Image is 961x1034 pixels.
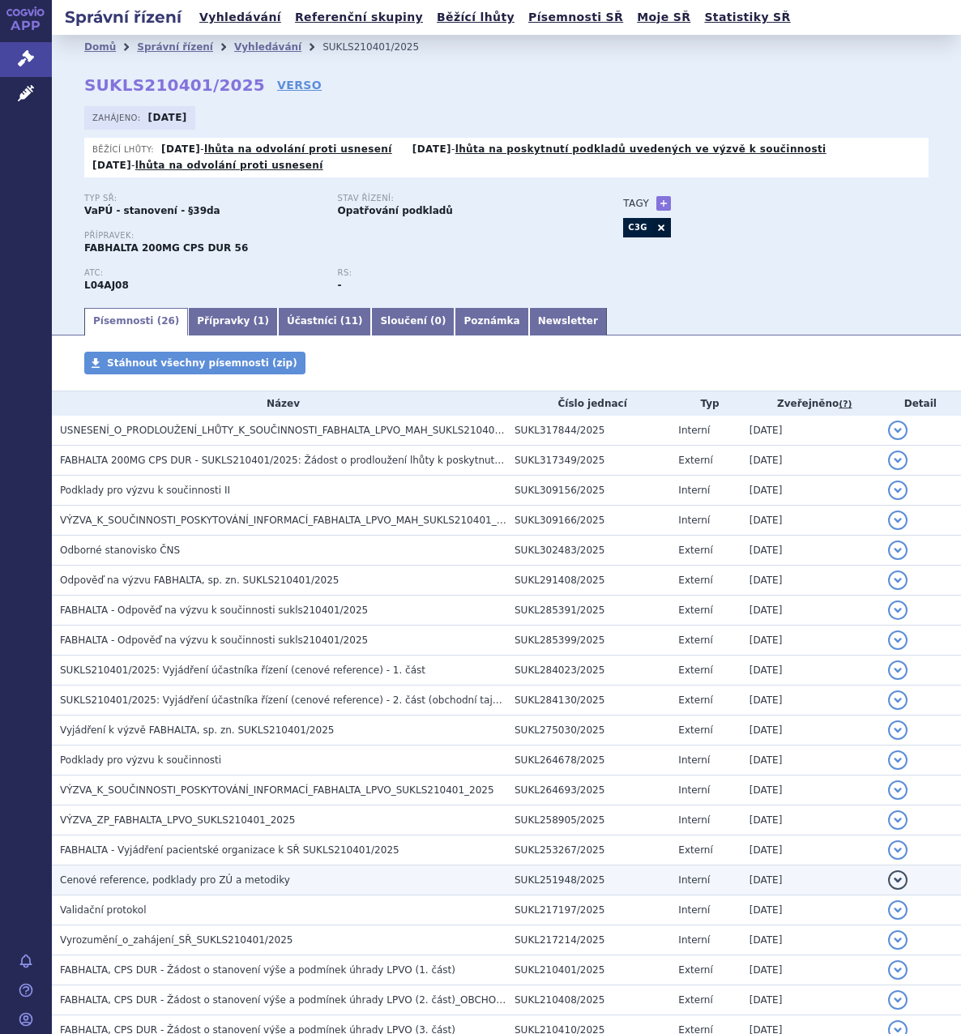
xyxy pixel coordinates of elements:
span: Interní [678,874,710,886]
td: SUKL291408/2025 [506,566,670,596]
td: [DATE] [741,446,880,476]
span: 0 [435,315,442,327]
button: detail [888,780,908,800]
span: FABHALTA - Odpověď na výzvu k součinnosti sukls210401/2025 [60,605,368,616]
strong: - [338,280,342,291]
td: SUKL210401/2025 [506,955,670,985]
span: Cenové reference, podklady pro ZÚ a metodiky [60,874,290,886]
button: detail [888,750,908,770]
a: Sloučení (0) [371,308,455,335]
span: FABHALTA, CPS DUR - Žádost o stanovení výše a podmínek úhrady LPVO (1. část) [60,964,455,976]
span: Externí [678,605,712,616]
td: [DATE] [741,626,880,656]
strong: [DATE] [412,143,451,155]
a: Písemnosti (26) [84,308,188,335]
button: detail [888,840,908,860]
td: SUKL217214/2025 [506,925,670,955]
td: [DATE] [741,835,880,865]
p: - [161,143,392,156]
span: Externí [678,575,712,586]
a: Poznámka [455,308,528,335]
span: Vyrozumění_o_zahájení_SŘ_SUKLS210401/2025 [60,934,293,946]
span: SUKLS210401/2025: Vyjádření účastníka řízení (cenové reference) - 1. část [60,664,425,676]
a: Běžící lhůty [432,6,519,28]
a: Písemnosti SŘ [523,6,628,28]
span: 1 [258,315,264,327]
td: [DATE] [741,536,880,566]
span: USNESENÍ_O_PRODLOUŽENÍ_LHŮTY_K_SOUČINNOSTI_FABHALTA_LPVO_MAH_SUKLS210401_2025 [60,425,531,436]
span: Podklady pro výzvu k součinnosti II [60,485,230,496]
p: ATC: [84,268,322,278]
span: FABHALTA - Vyjádření pacientské organizace k SŘ SUKLS210401/2025 [60,844,399,856]
td: [DATE] [741,895,880,925]
td: [DATE] [741,686,880,716]
p: Přípravek: [84,231,591,241]
p: Typ SŘ: [84,194,322,203]
p: - [412,143,826,156]
button: detail [888,421,908,440]
td: [DATE] [741,596,880,626]
span: Externí [678,634,712,646]
td: [DATE] [741,476,880,506]
a: Referenční skupiny [290,6,428,28]
span: Interní [678,814,710,826]
th: Název [52,391,506,416]
span: Běžící lhůty: [92,143,157,156]
span: VÝZVA_ZP_FABHALTA_LPVO_SUKLS210401_2025 [60,814,295,826]
span: Odborné stanovisko ČNS [60,545,180,556]
span: Validační protokol [60,904,147,916]
span: FABHALTA - Odpověď na výzvu k součinnosti sukls210401/2025 [60,634,368,646]
strong: [DATE] [161,143,200,155]
button: detail [888,810,908,830]
td: [DATE] [741,805,880,835]
span: Externí [678,664,712,676]
td: [DATE] [741,955,880,985]
button: detail [888,930,908,950]
span: VÝZVA_K_SOUČINNOSTI_POSKYTOVÁNÍ_INFORMACÍ_FABHALTA_LPVO_SUKLS210401_2025 [60,784,494,796]
strong: [DATE] [92,160,131,171]
button: detail [888,540,908,560]
td: [DATE] [741,985,880,1015]
a: Stáhnout všechny písemnosti (zip) [84,352,305,374]
th: Zveřejněno [741,391,880,416]
a: Přípravky (1) [188,308,278,335]
td: [DATE] [741,416,880,446]
span: Interní [678,425,710,436]
button: detail [888,481,908,500]
button: detail [888,870,908,890]
td: SUKL309166/2025 [506,506,670,536]
span: VÝZVA_K_SOUČINNOSTI_POSKYTOVÁNÍ_INFORMACÍ_FABHALTA_LPVO_MAH_SUKLS210401_2025 [60,515,521,526]
p: - [92,159,323,172]
h3: Tagy [623,194,649,213]
span: 26 [161,315,175,327]
td: [DATE] [741,656,880,686]
span: FABHALTA, CPS DUR - Žádost o stanovení výše a podmínek úhrady LPVO (2. část)_OBCHODNÍ TAJEMSTVÍ [60,994,568,1006]
td: SUKL317844/2025 [506,416,670,446]
p: Stav řízení: [338,194,575,203]
span: SUKLS210401/2025: Vyjádření účastníka řízení (cenové reference) - 2. část (obchodní tajemství) [60,694,529,706]
td: SUKL302483/2025 [506,536,670,566]
button: detail [888,900,908,920]
a: lhůta na odvolání proti usnesení [135,160,323,171]
a: Domů [84,41,116,53]
span: Externí [678,724,712,736]
a: Správní řízení [137,41,213,53]
th: Detail [880,391,961,416]
td: SUKL264693/2025 [506,775,670,805]
strong: VaPÚ - stanovení - §39da [84,205,220,216]
button: detail [888,690,908,710]
span: FABHALTA 200MG CPS DUR 56 [84,242,248,254]
button: detail [888,660,908,680]
td: SUKL285399/2025 [506,626,670,656]
li: SUKLS210401/2025 [322,35,440,59]
span: Externí [678,964,712,976]
a: C3G [623,218,651,237]
a: lhůta na poskytnutí podkladů uvedených ve výzvě k součinnosti [455,143,826,155]
span: Externí [678,455,712,466]
a: Účastníci (11) [278,308,372,335]
td: SUKL284023/2025 [506,656,670,686]
span: Interní [678,784,710,796]
button: detail [888,630,908,650]
button: detail [888,451,908,470]
span: Stáhnout všechny písemnosti (zip) [107,357,297,369]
